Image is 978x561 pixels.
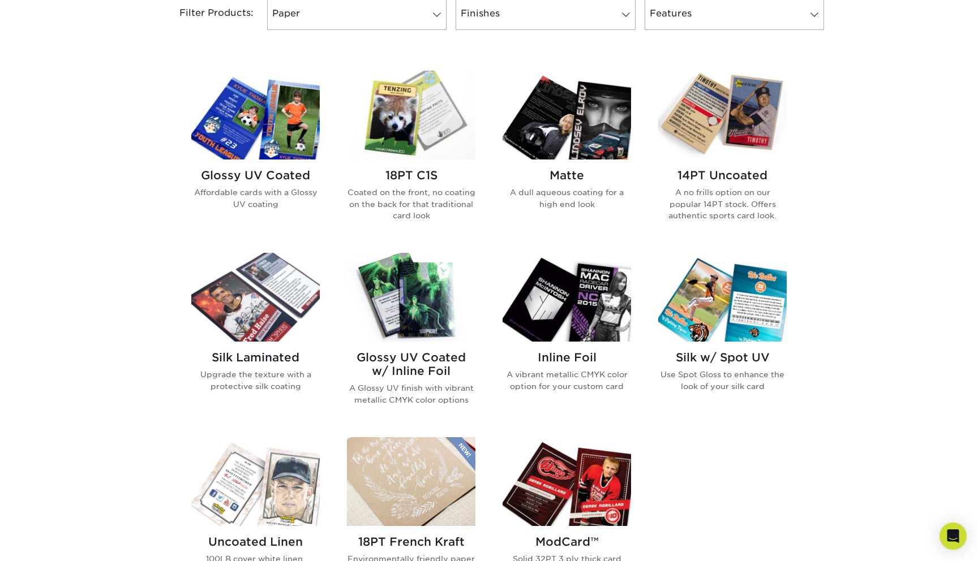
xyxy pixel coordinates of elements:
[447,437,475,471] img: New Product
[347,71,475,239] a: 18PT C1S Trading Cards 18PT C1S Coated on the front, no coating on the back for that traditional ...
[658,369,787,392] p: Use Spot Gloss to enhance the look of your silk card
[347,535,475,549] h2: 18PT French Kraft
[347,382,475,405] p: A Glossy UV finish with vibrant metallic CMYK color options
[191,253,320,342] img: Silk Laminated Trading Cards
[191,437,320,526] img: Uncoated Linen Trading Cards
[503,535,631,549] h2: ModCard™
[191,187,320,210] p: Affordable cards with a Glossy UV coating
[503,253,631,424] a: Inline Foil Trading Cards Inline Foil A vibrant metallic CMYK color option for your custom card
[658,253,787,342] img: Silk w/ Spot UV Trading Cards
[191,169,320,182] h2: Glossy UV Coated
[658,187,787,221] p: A no frills option on our popular 14PT stock. Offers authentic sports card look.
[347,187,475,221] p: Coated on the front, no coating on the back for that traditional card look
[503,369,631,392] p: A vibrant metallic CMYK color option for your custom card
[658,253,787,424] a: Silk w/ Spot UV Trading Cards Silk w/ Spot UV Use Spot Gloss to enhance the look of your silk card
[191,71,320,159] img: Glossy UV Coated Trading Cards
[191,369,320,392] p: Upgrade the texture with a protective silk coating
[658,169,787,182] h2: 14PT Uncoated
[940,523,967,550] div: Open Intercom Messenger
[658,71,787,159] img: 14PT Uncoated Trading Cards
[191,253,320,424] a: Silk Laminated Trading Cards Silk Laminated Upgrade the texture with a protective silk coating
[347,253,475,424] a: Glossy UV Coated w/ Inline Foil Trading Cards Glossy UV Coated w/ Inline Foil A Glossy UV finish ...
[503,169,631,182] h2: Matte
[191,351,320,364] h2: Silk Laminated
[503,437,631,526] img: ModCard™ Trading Cards
[347,437,475,526] img: 18PT French Kraft Trading Cards
[347,351,475,378] h2: Glossy UV Coated w/ Inline Foil
[191,535,320,549] h2: Uncoated Linen
[191,71,320,239] a: Glossy UV Coated Trading Cards Glossy UV Coated Affordable cards with a Glossy UV coating
[503,71,631,239] a: Matte Trading Cards Matte A dull aqueous coating for a high end look
[658,71,787,239] a: 14PT Uncoated Trading Cards 14PT Uncoated A no frills option on our popular 14PT stock. Offers au...
[503,187,631,210] p: A dull aqueous coating for a high end look
[503,351,631,364] h2: Inline Foil
[347,253,475,342] img: Glossy UV Coated w/ Inline Foil Trading Cards
[658,351,787,364] h2: Silk w/ Spot UV
[347,169,475,182] h2: 18PT C1S
[503,71,631,159] img: Matte Trading Cards
[503,253,631,342] img: Inline Foil Trading Cards
[347,71,475,159] img: 18PT C1S Trading Cards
